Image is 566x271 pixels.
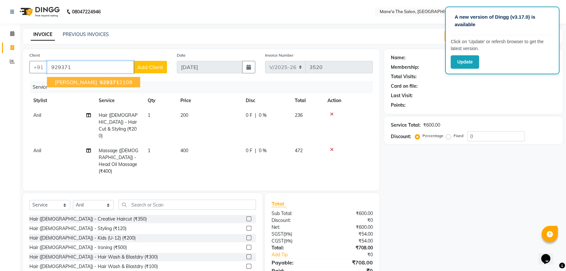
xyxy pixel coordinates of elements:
[180,148,188,154] span: 400
[29,244,127,251] div: Hair ([DEMOGRAPHIC_DATA]) - Ironing (₹500)
[47,61,134,73] input: Search by Name/Mobile/Email/Code
[322,231,378,238] div: ₹54.00
[29,263,158,270] div: Hair ([DEMOGRAPHIC_DATA]) - Hair Wash & Blastdry (₹100)
[295,112,303,118] span: 236
[265,52,293,58] label: Invoice Number
[267,224,322,231] div: Net:
[33,112,41,118] span: Anil
[285,231,291,237] span: 9%
[324,93,373,108] th: Action
[539,245,559,264] iframe: chat widget
[29,61,48,73] button: +91
[133,61,167,73] button: Add Client
[246,147,252,154] span: 0 F
[242,93,291,108] th: Disc
[272,200,287,207] span: Total
[33,148,41,154] span: Anil
[119,200,256,210] input: Search or Scan
[322,244,378,251] div: ₹708.00
[30,81,378,93] div: Services
[29,93,95,108] th: Stylist
[267,231,322,238] div: ( )
[391,102,406,109] div: Points:
[177,52,186,58] label: Date
[291,93,324,108] th: Total
[29,235,136,242] div: Hair ([DEMOGRAPHIC_DATA]) - Kids (U-12) (₹200)
[391,92,413,99] div: Last Visit:
[267,210,322,217] div: Sub Total:
[454,133,463,139] label: Fixed
[267,251,332,258] a: Add Tip
[455,13,550,28] p: A new version of Dingg (v3.17.0) is available
[255,112,256,119] span: |
[148,112,150,118] span: 1
[255,147,256,154] span: |
[391,83,418,90] div: Card on file:
[99,112,138,139] span: Hair ([DEMOGRAPHIC_DATA]) - Hair Cut & Styling (₹200)
[322,259,378,266] div: ₹708.00
[267,238,322,244] div: ( )
[72,3,101,21] b: 08047224946
[322,238,378,244] div: ₹54.00
[246,112,252,119] span: 0 F
[444,31,482,41] button: Create New
[391,64,419,71] div: Membership:
[267,244,322,251] div: Total:
[29,225,126,232] div: Hair ([DEMOGRAPHIC_DATA]) - Styling (₹120)
[100,79,119,85] span: 929371
[267,259,322,266] div: Payable:
[29,52,40,58] label: Client
[391,133,411,140] div: Discount:
[322,210,378,217] div: ₹600.00
[29,216,147,223] div: Hair ([DEMOGRAPHIC_DATA]) - Creative Haircut (₹350)
[17,3,61,21] img: logo
[391,122,421,129] div: Service Total:
[148,148,150,154] span: 1
[322,217,378,224] div: ₹0
[331,251,378,258] div: ₹0
[98,79,132,85] ngb-highlight: 2109
[137,64,163,70] span: Add Client
[31,29,55,41] a: INVOICE
[295,148,303,154] span: 472
[423,122,440,129] div: ₹600.00
[259,147,267,154] span: 0 %
[176,93,242,108] th: Price
[391,73,417,80] div: Total Visits:
[99,148,138,174] span: Massage ([DEMOGRAPHIC_DATA]) - Head Oil Massage (₹400)
[29,254,158,261] div: Hair ([DEMOGRAPHIC_DATA]) - Hair Wash & Blastdry (₹300)
[63,31,109,37] a: PREVIOUS INVOICES
[391,54,406,61] div: Name:
[322,224,378,231] div: ₹600.00
[180,112,188,118] span: 200
[272,238,284,244] span: CGST
[259,112,267,119] span: 0 %
[423,133,443,139] label: Percentage
[144,93,176,108] th: Qty
[285,238,291,244] span: 9%
[55,79,97,85] span: [PERSON_NAME]
[272,231,283,237] span: SGST
[267,217,322,224] div: Discount:
[95,93,144,108] th: Service
[451,55,479,69] button: Update
[451,38,554,52] p: Click on ‘Update’ or refersh browser to get the latest version.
